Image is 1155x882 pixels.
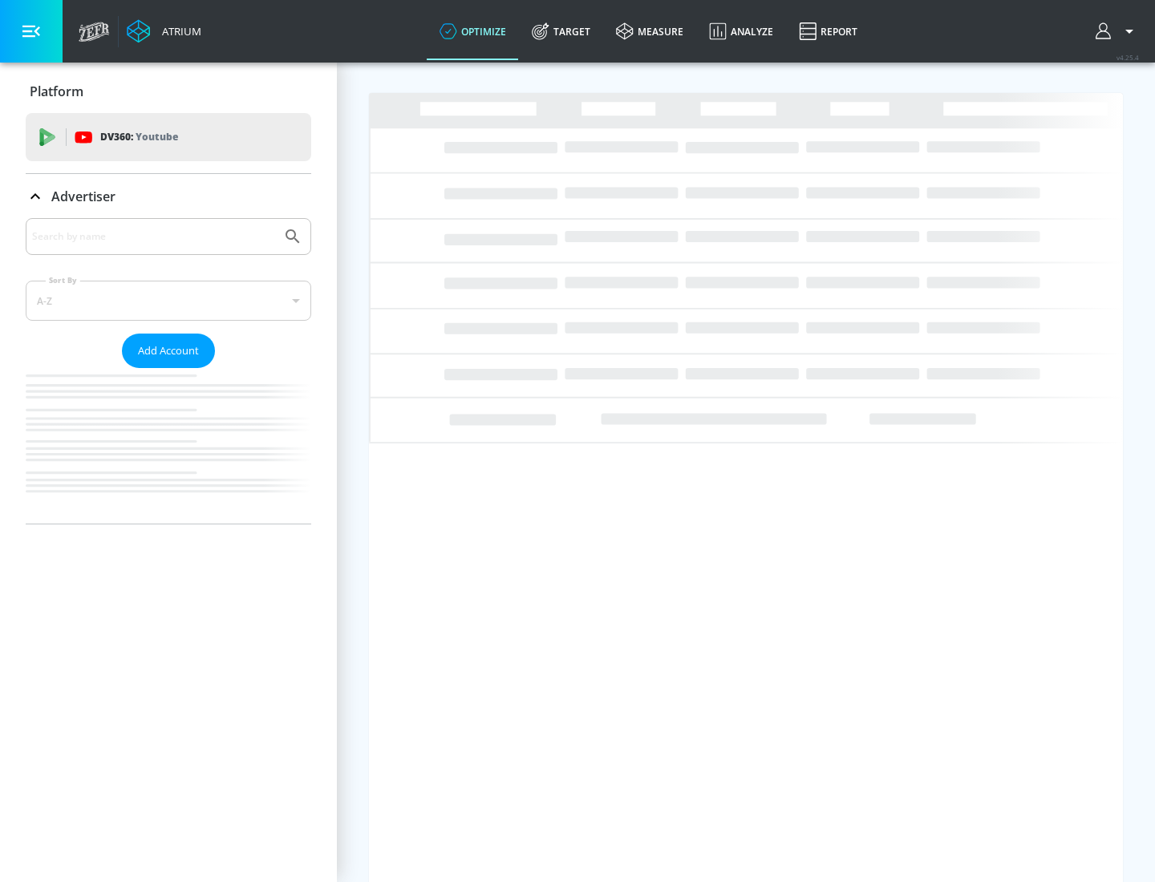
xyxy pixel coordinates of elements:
[127,19,201,43] a: Atrium
[26,69,311,114] div: Platform
[26,174,311,219] div: Advertiser
[696,2,786,60] a: Analyze
[603,2,696,60] a: measure
[156,24,201,38] div: Atrium
[26,281,311,321] div: A-Z
[786,2,870,60] a: Report
[138,342,199,360] span: Add Account
[26,218,311,524] div: Advertiser
[1116,53,1139,62] span: v 4.25.4
[136,128,178,145] p: Youtube
[51,188,115,205] p: Advertiser
[32,226,275,247] input: Search by name
[26,368,311,524] nav: list of Advertiser
[46,275,80,285] label: Sort By
[100,128,178,146] p: DV360:
[30,83,83,100] p: Platform
[427,2,519,60] a: optimize
[122,334,215,368] button: Add Account
[26,113,311,161] div: DV360: Youtube
[519,2,603,60] a: Target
